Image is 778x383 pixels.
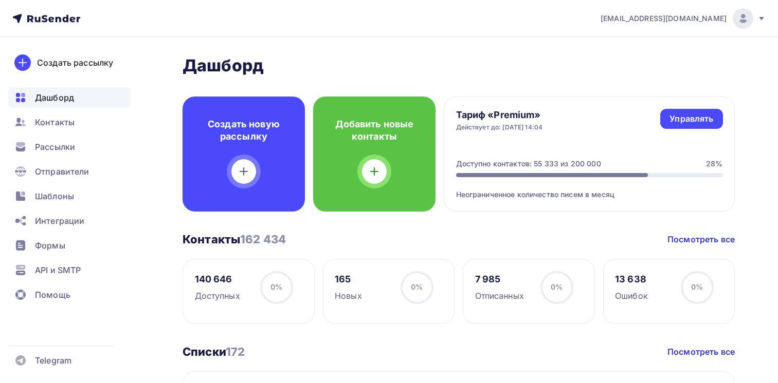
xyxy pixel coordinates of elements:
[8,235,131,256] a: Формы
[551,282,563,291] span: 0%
[691,282,703,291] span: 0%
[270,282,282,291] span: 0%
[240,233,286,246] span: 162 434
[706,159,722,169] div: 28%
[35,141,75,153] span: Рассылки
[456,159,601,169] div: Доступно контактов: 55 333 из 200 000
[335,290,362,302] div: Новых
[475,290,524,302] div: Отписанных
[35,289,70,301] span: Помощь
[35,215,84,227] span: Интеграции
[8,137,131,157] a: Рассылки
[35,354,71,367] span: Telegram
[667,346,735,358] a: Посмотреть все
[330,118,419,143] h4: Добавить новые контакты
[35,264,81,276] span: API и SMTP
[8,112,131,132] a: Контакты
[456,123,543,131] div: Действует до: [DATE] 14:04
[35,91,74,104] span: Дашборд
[670,113,713,125] div: Управлять
[335,273,362,285] div: 165
[8,87,131,108] a: Дашборд
[226,345,245,358] span: 172
[183,344,245,359] h3: Списки
[411,282,423,291] span: 0%
[35,239,65,252] span: Формы
[456,177,723,200] div: Неограниченное количество писем в месяц
[475,273,524,285] div: 7 985
[35,190,74,202] span: Шаблоны
[601,13,727,24] span: [EMAIL_ADDRESS][DOMAIN_NAME]
[195,290,240,302] div: Доступных
[183,55,735,76] h2: Дашборд
[37,56,113,69] div: Создать рассылку
[615,290,648,302] div: Ошибок
[601,8,766,29] a: [EMAIL_ADDRESS][DOMAIN_NAME]
[456,109,543,121] h4: Тариф «Premium»
[667,233,735,245] a: Посмотреть все
[8,161,131,182] a: Отправители
[183,232,286,246] h3: Контакты
[8,186,131,206] a: Шаблоны
[195,273,240,285] div: 140 646
[615,273,648,285] div: 13 638
[199,118,288,143] h4: Создать новую рассылку
[35,165,89,178] span: Отправители
[35,116,75,128] span: Контакты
